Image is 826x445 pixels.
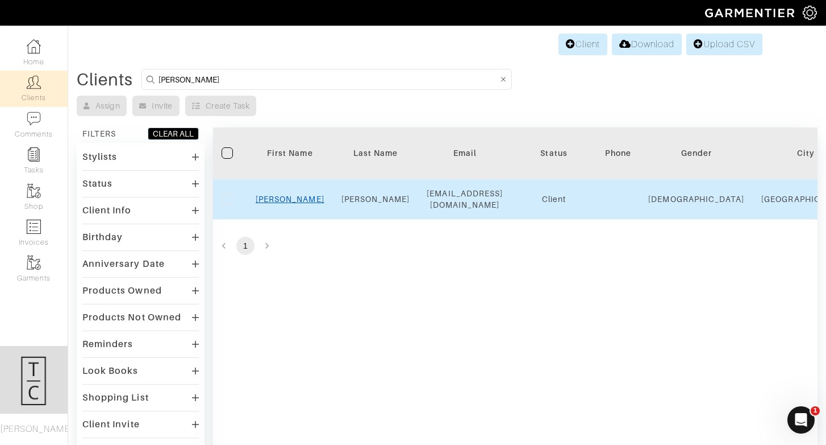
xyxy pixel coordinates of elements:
[158,72,498,86] input: Search by name, email, phone, city, or state
[648,147,744,159] div: Gender
[811,406,820,415] span: 1
[82,285,162,296] div: Products Owned
[27,75,41,89] img: clients-icon-6bae9207a08558b7cb47a8932f037763ab4055f8c8b6bfacd5dc20c3e0201464.png
[333,127,419,179] th: Toggle SortBy
[82,205,132,216] div: Client Info
[27,220,41,234] img: orders-icon-0abe47150d42831381b5fb84f609e132dff9fe21cb692f30cb5eec754e2cba89.png
[640,127,753,179] th: Toggle SortBy
[787,406,815,434] iframe: Intercom live chat
[82,392,149,403] div: Shopping List
[256,147,324,159] div: First Name
[427,147,503,159] div: Email
[520,147,588,159] div: Status
[82,312,181,323] div: Products Not Owned
[247,127,333,179] th: Toggle SortBy
[27,256,41,270] img: garments-icon-b7da505a4dc4fd61783c78ac3ca0ef83fa9d6f193b1c9dc38574b1d14d53ca28.png
[341,195,410,204] a: [PERSON_NAME]
[213,237,817,255] nav: pagination navigation
[341,147,410,159] div: Last Name
[605,147,631,159] div: Phone
[256,195,324,204] a: [PERSON_NAME]
[82,365,139,377] div: Look Books
[686,34,762,55] a: Upload CSV
[520,193,588,205] div: Client
[612,34,682,55] a: Download
[82,178,112,189] div: Status
[27,112,41,126] img: comment-icon-a0a6a9ef722e966f86d9cbdc48e553b5cf19dbc54f86b18d962a5391bc8f6eb6.png
[236,237,255,255] button: page 1
[27,184,41,198] img: garments-icon-b7da505a4dc4fd61783c78ac3ca0ef83fa9d6f193b1c9dc38574b1d14d53ca28.png
[511,127,596,179] th: Toggle SortBy
[82,258,165,270] div: Anniversary Date
[427,188,503,211] div: [EMAIL_ADDRESS][DOMAIN_NAME]
[82,128,116,139] div: FILTERS
[699,3,803,23] img: garmentier-logo-header-white-b43fb05a5012e4ada735d5af1a66efaba907eab6374d6393d1fbf88cb4ef424d.png
[803,6,817,20] img: gear-icon-white-bd11855cb880d31180b6d7d6211b90ccbf57a29d726f0c71d8c61bd08dd39cc2.png
[558,34,607,55] a: Client
[82,339,133,350] div: Reminders
[82,232,123,243] div: Birthday
[82,151,117,163] div: Stylists
[648,193,744,205] div: [DEMOGRAPHIC_DATA]
[27,39,41,53] img: dashboard-icon-dbcd8f5a0b271acd01030246c82b418ddd0df26cd7fceb0bd07c9910d44c42f6.png
[27,147,41,162] img: reminder-icon-8004d30b9f0a5d33ae49ab947aed9ed385cf756f9e5892f1edd6e32f2345188e.png
[82,419,140,430] div: Client Invite
[77,74,133,85] div: Clients
[148,127,199,140] button: CLEAR ALL
[153,128,194,139] div: CLEAR ALL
